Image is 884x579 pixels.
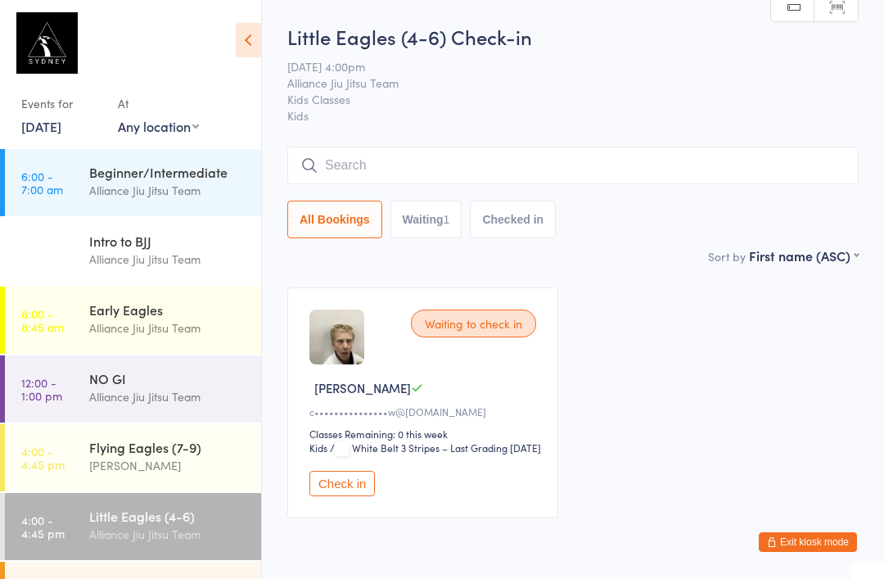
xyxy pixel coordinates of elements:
[330,441,541,455] span: / White Belt 3 Stripes – Last Grading [DATE]
[89,250,247,269] div: Alliance Jiu Jitsu Team
[5,287,261,354] a: 8:00 -8:45 amEarly EaglesAlliance Jiu Jitsu Team
[287,91,833,107] span: Kids Classes
[21,445,65,471] time: 4:00 - 4:45 pm
[5,493,261,560] a: 4:00 -4:45 pmLittle Eagles (4-6)Alliance Jiu Jitsu Team
[21,376,62,402] time: 12:00 - 1:00 pm
[21,90,101,117] div: Events for
[309,310,364,364] img: image1745907461.png
[89,163,247,181] div: Beginner/Intermediate
[89,301,247,319] div: Early Eagles
[287,201,382,238] button: All Bookings
[390,201,462,238] button: Waiting1
[16,12,78,74] img: Alliance Sydney
[89,319,247,337] div: Alliance Jiu Jitsu Team
[89,438,247,456] div: Flying Eagles (7-9)
[470,201,556,238] button: Checked in
[89,507,247,525] div: Little Eagles (4-6)
[309,441,327,455] div: Kids
[21,238,64,265] time: 6:00 - 6:45 am
[21,307,64,333] time: 8:00 - 8:45 am
[309,427,541,441] div: Classes Remaining: 0 this week
[444,213,450,226] div: 1
[749,247,859,265] div: First name (ASC)
[21,117,61,135] a: [DATE]
[309,471,375,496] button: Check in
[118,90,199,117] div: At
[21,513,65,540] time: 4:00 - 4:45 pm
[89,369,247,387] div: NO GI
[89,456,247,475] div: [PERSON_NAME]
[5,355,261,423] a: 12:00 -1:00 pmNO GIAlliance Jiu Jitsu Team
[89,181,247,200] div: Alliance Jiu Jitsu Team
[287,147,859,184] input: Search
[89,387,247,406] div: Alliance Jiu Jitsu Team
[314,379,411,396] span: [PERSON_NAME]
[21,170,63,196] time: 6:00 - 7:00 am
[411,310,536,337] div: Waiting to check in
[118,117,199,135] div: Any location
[708,248,746,265] label: Sort by
[89,232,247,250] div: Intro to BJJ
[759,532,857,552] button: Exit kiosk mode
[5,218,261,285] a: 6:00 -6:45 amIntro to BJJAlliance Jiu Jitsu Team
[309,405,541,418] div: c•••••••••••••••w@[DOMAIN_NAME]
[287,107,859,124] span: Kids
[287,58,833,75] span: [DATE] 4:00pm
[287,75,833,91] span: Alliance Jiu Jitsu Team
[89,525,247,544] div: Alliance Jiu Jitsu Team
[5,149,261,216] a: 6:00 -7:00 amBeginner/IntermediateAlliance Jiu Jitsu Team
[287,23,859,50] h2: Little Eagles (4-6) Check-in
[5,424,261,491] a: 4:00 -4:45 pmFlying Eagles (7-9)[PERSON_NAME]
